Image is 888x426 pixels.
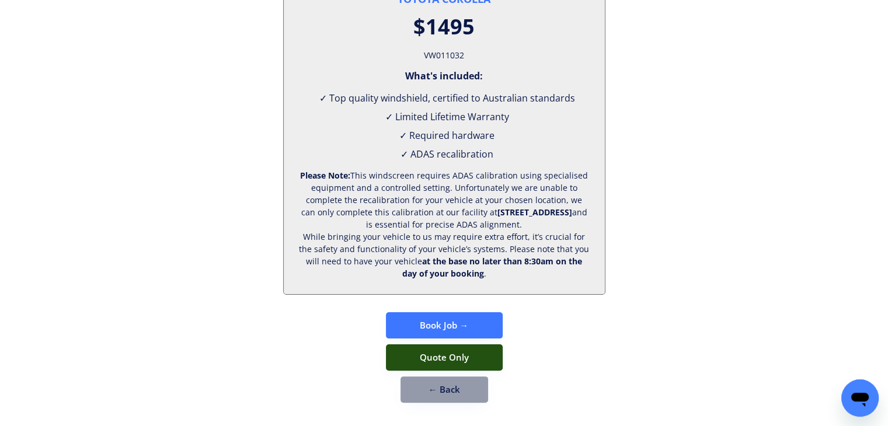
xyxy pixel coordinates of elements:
[402,256,585,279] strong: at the base no later than 8:30am on the day of your booking
[386,312,503,338] button: Book Job →
[424,47,464,64] div: VW011032
[298,169,590,280] div: This windscreen requires ADAS calibration using specialised equipment and a controlled setting. U...
[405,69,483,82] div: What's included:
[300,170,350,181] strong: Please Note:
[497,207,572,218] strong: [STREET_ADDRESS]
[386,344,503,371] button: Quote Only
[401,376,488,403] button: ← Back
[413,12,475,41] div: $1495
[841,379,879,417] iframe: Button to launch messaging window
[298,89,590,163] div: ✓ Top quality windshield, certified to Australian standards ✓ Limited Lifetime Warranty ✓ Require...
